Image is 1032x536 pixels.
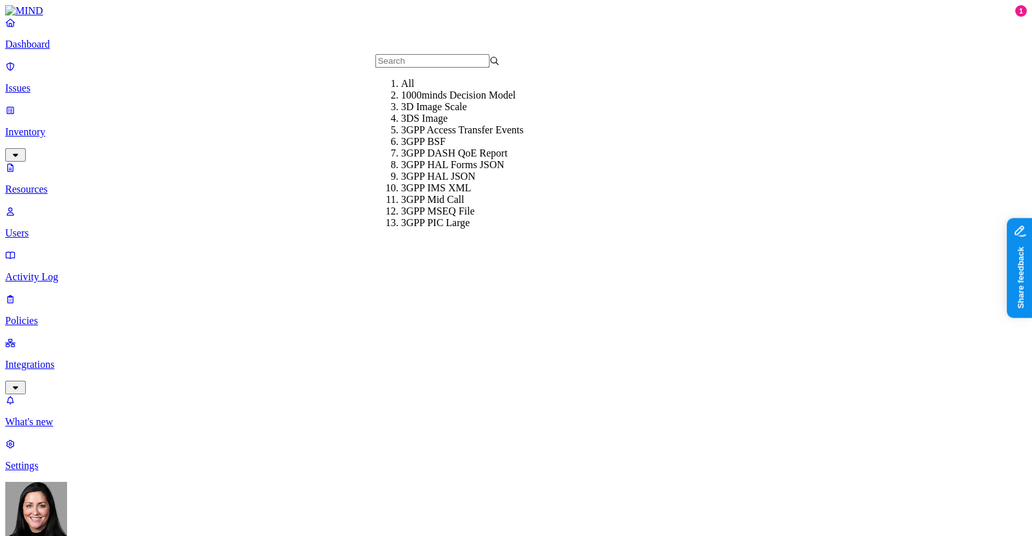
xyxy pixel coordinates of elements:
p: Integrations [5,359,1027,370]
div: 3DS Image [401,113,526,124]
p: Issues [5,82,1027,94]
div: 3GPP Mid Call [401,194,526,206]
p: Activity Log [5,271,1027,283]
div: 3GPP HAL Forms JSON [401,159,526,171]
p: Users [5,227,1027,239]
p: Dashboard [5,39,1027,50]
p: What's new [5,416,1027,428]
div: 3GPP IMS XML [401,182,526,194]
div: All [401,78,526,90]
div: 1000minds Decision Model [401,90,526,101]
div: 3GPP PIC Large [401,217,526,229]
a: Policies [5,293,1027,327]
a: Issues [5,61,1027,94]
div: 3D Image Scale [401,101,526,113]
div: 3GPP HAL JSON [401,171,526,182]
a: MIND [5,5,1027,17]
div: 3GPP MSEQ File [401,206,526,217]
a: Activity Log [5,249,1027,283]
a: Dashboard [5,17,1027,50]
p: Resources [5,184,1027,195]
div: 3GPP Access Transfer Events [401,124,526,136]
a: Settings [5,438,1027,472]
img: MIND [5,5,43,17]
div: 3GPP BSF [401,136,526,148]
a: Users [5,206,1027,239]
p: Inventory [5,126,1027,138]
a: What's new [5,394,1027,428]
p: Settings [5,460,1027,472]
a: Inventory [5,104,1027,160]
a: Resources [5,162,1027,195]
div: 3GPP DASH QoE Report [401,148,526,159]
p: Policies [5,315,1027,327]
input: Search [375,54,490,68]
div: 1 [1015,5,1027,17]
a: Integrations [5,337,1027,392]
